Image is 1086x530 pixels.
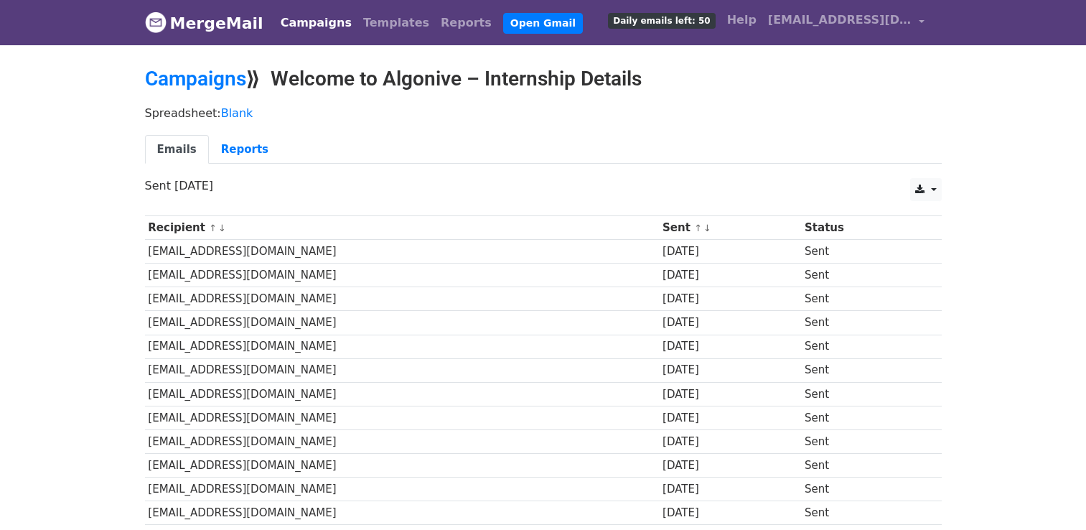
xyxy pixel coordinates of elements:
td: Sent [801,501,923,525]
td: [EMAIL_ADDRESS][DOMAIN_NAME] [145,264,660,287]
div: [DATE] [663,362,797,378]
div: [DATE] [663,338,797,355]
td: Sent [801,454,923,478]
th: Status [801,216,923,240]
td: [EMAIL_ADDRESS][DOMAIN_NAME] [145,240,660,264]
div: [DATE] [663,481,797,498]
td: [EMAIL_ADDRESS][DOMAIN_NAME] [145,335,660,358]
a: Daily emails left: 50 [602,6,721,34]
a: Reports [435,9,497,37]
td: Sent [801,240,923,264]
td: [EMAIL_ADDRESS][DOMAIN_NAME] [145,382,660,406]
span: [EMAIL_ADDRESS][DOMAIN_NAME] [768,11,912,29]
a: Templates [357,9,435,37]
div: [DATE] [663,315,797,331]
a: Emails [145,135,209,164]
td: Sent [801,429,923,453]
div: [DATE] [663,434,797,450]
div: [DATE] [663,243,797,260]
td: Sent [801,358,923,382]
td: [EMAIL_ADDRESS][DOMAIN_NAME] [145,311,660,335]
h2: ⟫ Welcome to Algonive – Internship Details [145,67,942,91]
td: Sent [801,382,923,406]
a: MergeMail [145,8,263,38]
div: [DATE] [663,457,797,474]
a: [EMAIL_ADDRESS][DOMAIN_NAME] [762,6,930,39]
a: ↓ [218,223,226,233]
th: Recipient [145,216,660,240]
p: Spreadsheet: [145,106,942,121]
td: [EMAIL_ADDRESS][DOMAIN_NAME] [145,478,660,501]
td: Sent [801,311,923,335]
a: Help [721,6,762,34]
a: ↑ [694,223,702,233]
div: [DATE] [663,267,797,284]
td: Sent [801,478,923,501]
td: Sent [801,287,923,311]
a: ↑ [209,223,217,233]
div: [DATE] [663,291,797,307]
a: Open Gmail [503,13,583,34]
td: [EMAIL_ADDRESS][DOMAIN_NAME] [145,454,660,478]
span: Daily emails left: 50 [608,13,715,29]
td: Sent [801,264,923,287]
td: [EMAIL_ADDRESS][DOMAIN_NAME] [145,358,660,382]
a: Blank [221,106,253,120]
a: Reports [209,135,281,164]
td: [EMAIL_ADDRESS][DOMAIN_NAME] [145,287,660,311]
div: [DATE] [663,505,797,521]
td: Sent [801,406,923,429]
a: Campaigns [145,67,246,90]
p: Sent [DATE] [145,178,942,193]
a: Campaigns [275,9,357,37]
img: MergeMail logo [145,11,167,33]
td: Sent [801,335,923,358]
th: Sent [659,216,801,240]
div: [DATE] [663,386,797,403]
td: [EMAIL_ADDRESS][DOMAIN_NAME] [145,406,660,429]
a: ↓ [703,223,711,233]
div: [DATE] [663,410,797,427]
td: [EMAIL_ADDRESS][DOMAIN_NAME] [145,501,660,525]
td: [EMAIL_ADDRESS][DOMAIN_NAME] [145,429,660,453]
